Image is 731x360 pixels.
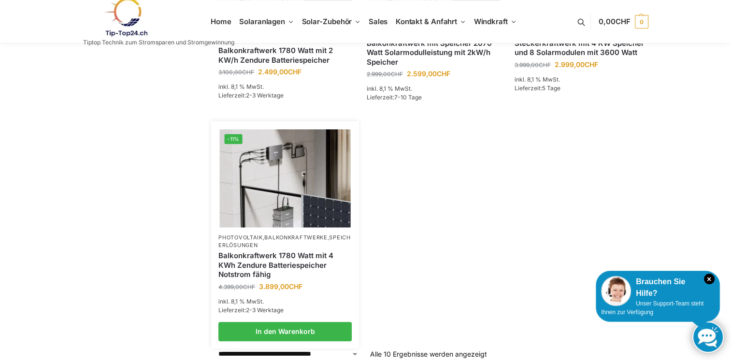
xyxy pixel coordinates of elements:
[218,234,350,248] a: Speicherlösungen
[366,39,500,67] a: Balkonkraftwerk mit Speicher 2670 Watt Solarmodulleistung mit 2kW/h Speicher
[218,251,352,279] a: Balkonkraftwerk 1780 Watt mit 4 KWh Zendure Batteriespeicher Notstrom fähig
[218,306,284,314] span: Lieferzeit:
[635,15,648,28] span: 0
[366,70,402,78] bdi: 2.999,00
[539,61,551,69] span: CHF
[515,61,551,69] bdi: 3.999,00
[601,276,715,299] div: Brauchen Sie Hilfe?
[220,129,351,227] img: Zendure-solar-flow-Batteriespeicher für Balkonkraftwerke
[218,234,352,249] p: , ,
[555,60,598,69] bdi: 2.999,00
[599,7,648,36] a: 0,00CHF 0
[258,68,301,76] bdi: 2.499,00
[394,94,421,101] span: 7-10 Tage
[474,17,508,26] span: Windkraft
[515,75,648,84] p: inkl. 8,1 % MwSt.
[370,349,487,359] p: Alle 10 Ergebnisse werden angezeigt
[218,69,254,76] bdi: 3.100,00
[601,300,703,316] span: Unser Support-Team steht Ihnen zur Verfügung
[599,17,630,26] span: 0,00
[220,129,351,227] a: -11%Zendure-solar-flow-Batteriespeicher für Balkonkraftwerke
[218,92,284,99] span: Lieferzeit:
[542,84,560,92] span: 5 Tage
[242,69,254,76] span: CHF
[390,70,402,78] span: CHF
[436,69,450,78] span: CHF
[218,322,352,341] a: In den Warenkorb legen: „Balkonkraftwerk 1780 Watt mit 4 KWh Zendure Batteriespeicher Notstrom fä...
[218,297,352,306] p: inkl. 8,1 % MwSt.
[369,17,388,26] span: Sales
[239,17,285,26] span: Solaranlagen
[704,274,715,284] i: Schließen
[218,83,352,91] p: inkl. 8,1 % MwSt.
[246,92,284,99] span: 2-3 Werktage
[218,349,358,359] select: Shop-Reihenfolge
[601,276,631,306] img: Customer service
[366,94,421,101] span: Lieferzeit:
[246,306,284,314] span: 2-3 Werktage
[259,282,302,291] bdi: 3.899,00
[289,282,302,291] span: CHF
[288,68,301,76] span: CHF
[585,60,598,69] span: CHF
[218,283,255,291] bdi: 4.399,00
[243,283,255,291] span: CHF
[406,69,450,78] bdi: 2.599,00
[515,84,560,92] span: Lieferzeit:
[264,234,327,241] a: Balkonkraftwerke
[396,17,457,26] span: Kontakt & Anfahrt
[83,40,234,45] p: Tiptop Technik zum Stromsparen und Stromgewinnung
[366,84,500,93] p: inkl. 8,1 % MwSt.
[302,17,352,26] span: Solar-Zubehör
[218,234,262,241] a: Photovoltaik
[616,17,631,26] span: CHF
[218,46,352,65] a: Balkonkraftwerk 1780 Watt mit 2 KW/h Zendure Batteriespeicher
[515,39,648,57] a: Steckerkraftwerk mit 4 KW Speicher und 8 Solarmodulen mit 3600 Watt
